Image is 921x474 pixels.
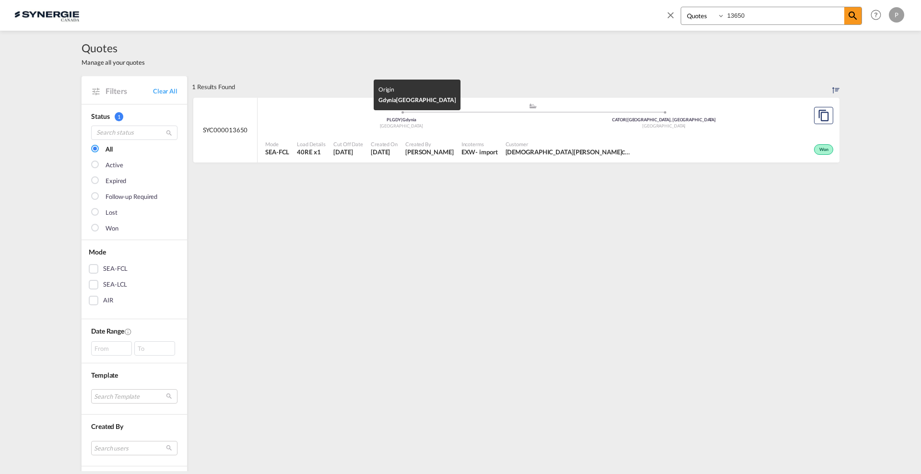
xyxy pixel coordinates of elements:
input: Enter Quotation Number [725,7,844,24]
span: Incoterms [461,140,498,148]
span: | [626,117,627,122]
div: Won [814,144,833,155]
span: Date Range [91,327,124,335]
span: Filters [106,86,153,96]
div: Sort by: Created On [832,76,839,97]
md-checkbox: AIR [89,296,180,305]
div: - import [475,148,497,156]
span: Help [868,7,884,23]
span: Created On [371,140,398,148]
div: SEA-LCL [103,280,127,289]
input: Search status [91,126,177,140]
span: Pablo Gomez Saldarriaga [405,148,454,156]
span: [GEOGRAPHIC_DATA] [380,123,423,128]
div: AIR [103,296,113,305]
div: Active [106,161,123,170]
div: SYC000013650 assets/icons/custom/ship-fill.svgassets/icons/custom/roll-o-plane.svgOriginGdynia Po... [193,98,839,163]
div: Origin [378,84,456,95]
span: icon-magnify [844,7,862,24]
div: Help [868,7,889,24]
md-icon: assets/icons/custom/ship-fill.svg [527,104,539,108]
span: Created By [405,140,454,148]
span: SEA-FCL [265,148,289,156]
md-icon: icon-close [665,10,676,20]
span: CATOR [GEOGRAPHIC_DATA], [GEOGRAPHIC_DATA] [612,117,716,122]
div: Status 1 [91,112,177,121]
span: 1 [115,112,123,121]
md-icon: icon-magnify [847,10,859,22]
span: 40RE x 1 [297,148,326,156]
span: Won [819,147,831,153]
div: From [91,341,132,356]
span: PLGDY Gdynia [387,117,416,122]
div: To [134,341,175,356]
span: CBT FOODS [622,148,650,156]
span: Load Details [297,140,326,148]
md-icon: Created On [124,328,132,335]
a: Clear All [153,87,177,95]
span: Christian Hovington CBT FOODS [506,148,630,156]
div: Gdynia [378,95,456,105]
button: Copy Quote [814,107,833,124]
span: [GEOGRAPHIC_DATA] [642,123,685,128]
img: 1f56c880d42311ef80fc7dca854c8e59.png [14,4,79,26]
span: Created By [91,422,123,430]
span: From To [91,341,177,356]
md-icon: assets/icons/custom/copyQuote.svg [818,110,829,121]
span: Manage all your quotes [82,58,145,67]
md-icon: icon-magnify [165,129,173,137]
md-checkbox: SEA-FCL [89,264,180,274]
div: EXW import [461,148,498,156]
div: Expired [106,176,126,186]
div: 1 Results Found [192,76,235,97]
div: All [106,145,113,154]
div: SEA-FCL [103,264,128,274]
span: 30 Jul 2025 [333,148,363,156]
span: [GEOGRAPHIC_DATA] [396,96,456,104]
div: Lost [106,208,118,218]
span: | [401,117,402,122]
span: Mode [265,140,289,148]
div: EXW [461,148,476,156]
span: Mode [89,248,106,256]
div: Won [106,224,118,233]
div: P [889,7,904,23]
span: Quotes [82,40,145,56]
span: 30 Jul 2025 [371,148,398,156]
div: Follow-up Required [106,192,157,202]
md-checkbox: SEA-LCL [89,280,180,289]
span: SYC000013650 [203,126,248,134]
span: Customer [506,140,630,148]
span: Status [91,112,109,120]
span: Template [91,371,118,379]
span: Cut Off Date [333,140,363,148]
span: icon-close [665,7,681,30]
